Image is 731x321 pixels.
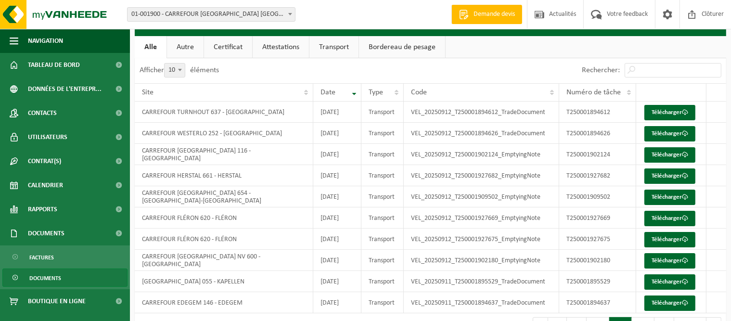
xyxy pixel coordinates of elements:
a: Documents [2,269,128,287]
td: Transport [361,123,403,144]
span: Utilisateurs [28,125,67,149]
td: Transport [361,271,403,292]
a: Télécharger [644,211,695,226]
td: T250001902124 [559,144,636,165]
label: Afficher éléments [140,66,219,74]
td: T250001902180 [559,250,636,271]
td: VEL_20250912_T250001894612_TradeDocument [404,102,560,123]
a: Télécharger [644,253,695,269]
span: Rapports [28,197,57,221]
td: VEL_20250912_T250001927669_EmptyingNote [404,207,560,229]
td: T250001927682 [559,165,636,186]
span: 10 [164,63,185,77]
span: Contrat(s) [28,149,61,173]
span: Navigation [28,29,63,53]
span: Numéro de tâche [566,89,621,96]
span: Tableau de bord [28,53,80,77]
a: Télécharger [644,168,695,184]
td: T250001927675 [559,229,636,250]
td: T250001909502 [559,186,636,207]
td: [DATE] [313,123,361,144]
a: Demande devis [451,5,522,24]
a: Certificat [204,36,252,58]
td: [DATE] [313,165,361,186]
span: Factures [29,248,54,267]
a: Autre [167,36,204,58]
td: [DATE] [313,144,361,165]
td: VEL_20250912_T250001909502_EmptyingNote [404,186,560,207]
td: VEL_20250912_T250001894626_TradeDocument [404,123,560,144]
td: [DATE] [313,250,361,271]
td: [DATE] [313,229,361,250]
span: 10 [165,64,185,77]
td: T250001894626 [559,123,636,144]
td: CARREFOUR EDEGEM 146 - EDEGEM [135,292,313,313]
span: Demande devis [471,10,517,19]
td: CARREFOUR [GEOGRAPHIC_DATA] NV 600 - [GEOGRAPHIC_DATA] [135,250,313,271]
span: Données de l'entrepr... [28,77,102,101]
td: [DATE] [313,102,361,123]
a: Télécharger [644,274,695,290]
td: VEL_20250912_T250001902124_EmptyingNote [404,144,560,165]
td: [DATE] [313,292,361,313]
td: CARREFOUR TURNHOUT 637 - [GEOGRAPHIC_DATA] [135,102,313,123]
td: T250001927669 [559,207,636,229]
td: Transport [361,144,403,165]
a: Transport [309,36,359,58]
td: VEL_20250911_T250001894637_TradeDocument [404,292,560,313]
td: [GEOGRAPHIC_DATA] 055 - KAPELLEN [135,271,313,292]
a: Télécharger [644,190,695,205]
td: CARREFOUR HERSTAL 661 - HERSTAL [135,165,313,186]
td: VEL_20250912_T250001902180_EmptyingNote [404,250,560,271]
td: [DATE] [313,207,361,229]
a: Télécharger [644,126,695,141]
span: Calendrier [28,173,63,197]
a: Bordereau de pesage [359,36,445,58]
a: Factures [2,248,128,266]
td: VEL_20250911_T250001895529_TradeDocument [404,271,560,292]
td: VEL_20250912_T250001927675_EmptyingNote [404,229,560,250]
span: Site [142,89,154,96]
span: Documents [28,221,64,245]
td: T250001894612 [559,102,636,123]
td: [DATE] [313,271,361,292]
td: T250001894637 [559,292,636,313]
a: Télécharger [644,295,695,311]
td: VEL_20250912_T250001927682_EmptyingNote [404,165,560,186]
a: Télécharger [644,105,695,120]
td: Transport [361,250,403,271]
td: Transport [361,207,403,229]
a: Télécharger [644,232,695,247]
td: CARREFOUR [GEOGRAPHIC_DATA] 654 - [GEOGRAPHIC_DATA]-[GEOGRAPHIC_DATA] [135,186,313,207]
a: Alle [135,36,167,58]
span: Type [369,89,383,96]
td: Transport [361,102,403,123]
td: [DATE] [313,186,361,207]
span: Date [321,89,335,96]
td: CARREFOUR FLÉRON 620 - FLÉRON [135,207,313,229]
span: Contacts [28,101,57,125]
td: Transport [361,186,403,207]
a: Télécharger [644,147,695,163]
td: Transport [361,229,403,250]
td: T250001895529 [559,271,636,292]
span: 01-001900 - CARREFOUR BELGIUM NV-ALG. BOEK - EVERE [127,7,295,22]
td: CARREFOUR WESTERLO 252 - [GEOGRAPHIC_DATA] [135,123,313,144]
td: CARREFOUR [GEOGRAPHIC_DATA] 116 - [GEOGRAPHIC_DATA] [135,144,313,165]
span: Code [411,89,427,96]
td: Transport [361,292,403,313]
a: Attestations [253,36,309,58]
span: 01-001900 - CARREFOUR BELGIUM NV-ALG. BOEK - EVERE [128,8,295,21]
span: Documents [29,269,61,287]
span: Boutique en ligne [28,289,86,313]
td: CARREFOUR FLÉRON 620 - FLÉRON [135,229,313,250]
td: Transport [361,165,403,186]
label: Rechercher: [582,67,620,75]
